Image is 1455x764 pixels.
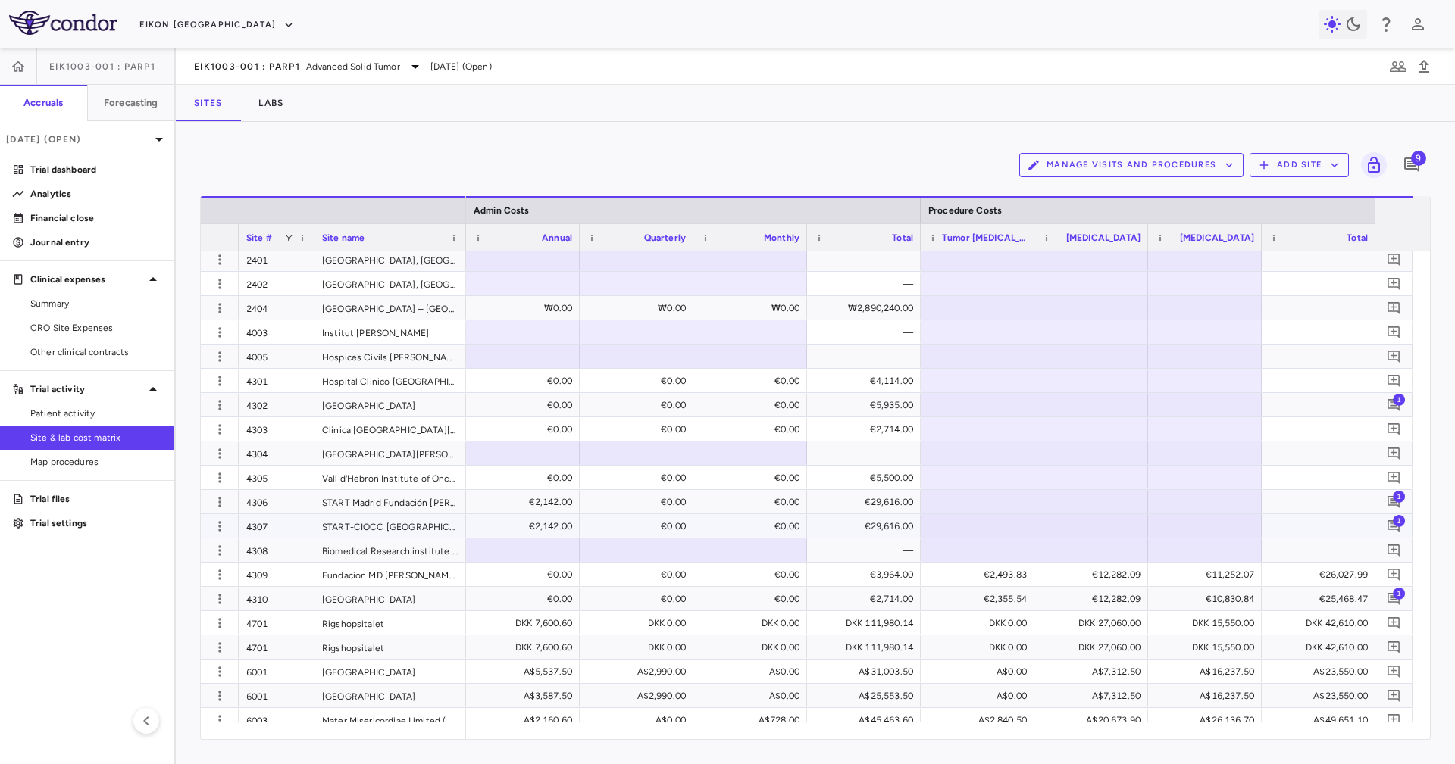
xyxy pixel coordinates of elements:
[1384,564,1404,585] button: Add comment
[593,563,686,587] div: €0.00
[707,635,799,660] div: DKK 0.00
[480,393,572,417] div: €0.00
[707,369,799,393] div: €0.00
[1384,419,1404,439] button: Add comment
[1384,370,1404,391] button: Add comment
[934,660,1027,684] div: A$0.00
[934,611,1027,635] div: DKK 0.00
[194,61,300,73] span: EIK1003-001 : PARP1
[49,61,155,73] span: EIK1003-001 : PARP1
[314,320,466,344] div: Institut [PERSON_NAME]
[707,514,799,538] div: €0.00
[593,369,686,393] div: €0.00
[1384,298,1404,318] button: Add comment
[314,684,466,707] div: [GEOGRAPHIC_DATA]
[239,417,314,441] div: 4303
[1048,708,1141,732] div: A$20,673.90
[239,345,314,368] div: 4005
[240,85,302,121] button: Labs
[480,563,572,587] div: €0.00
[322,232,365,243] span: Site name
[1275,563,1368,587] div: €26,027.99
[593,660,686,684] div: A$2,990.00
[1384,467,1404,488] button: Add comment
[1162,563,1254,587] div: €11,252.07
[239,563,314,586] div: 4309
[314,272,466,295] div: [GEOGRAPHIC_DATA], [GEOGRAPHIC_DATA] Health System
[1384,273,1404,294] button: Add comment
[1403,156,1421,174] svg: Add comment
[314,369,466,392] div: Hospital Clinico [GEOGRAPHIC_DATA][PERSON_NAME]
[1387,446,1401,460] svg: Add comment
[821,248,913,272] div: —
[1384,249,1404,270] button: Add comment
[1387,640,1401,654] svg: Add comment
[593,684,686,708] div: A$2,990.00
[821,587,913,611] div: €2,714.00
[480,708,572,732] div: A$2,160.60
[246,232,272,243] span: Site #
[934,635,1027,660] div: DKK 0.00
[821,320,913,345] div: —
[821,684,913,708] div: A$25,553.50
[821,660,913,684] div: A$31,003.50
[821,466,913,490] div: €5,500.00
[480,684,572,708] div: A$3,587.50
[821,272,913,296] div: —
[239,320,314,344] div: 4003
[1384,588,1404,609] button: Add comment
[480,296,572,320] div: ₩0.00
[1275,708,1368,732] div: A$49,651.10
[176,85,240,121] button: Sites
[1384,516,1404,536] button: Add comment
[474,205,530,216] span: Admin Costs
[239,490,314,513] div: 4306
[1275,635,1368,660] div: DKK 42,610.00
[9,11,117,35] img: logo-full-SnFGN8VE.png
[707,587,799,611] div: €0.00
[1387,616,1401,630] svg: Add comment
[1048,611,1141,635] div: DKK 27,060.00
[30,382,144,396] p: Trial activity
[1399,152,1425,178] button: Add comment
[934,684,1027,708] div: A$0.00
[6,133,150,146] p: [DATE] (Open)
[1387,688,1401,703] svg: Add comment
[593,296,686,320] div: ₩0.00
[1387,591,1401,606] svg: Add comment
[934,563,1027,587] div: €2,493.83
[314,466,466,489] div: Vall d'Hebron Institute of Oncology
[707,708,799,732] div: A$728.00
[593,490,686,514] div: €0.00
[593,587,686,611] div: €0.00
[30,431,162,444] span: Site & lab cost matrix
[1387,664,1401,678] svg: Add comment
[1387,301,1401,315] svg: Add comment
[1384,637,1404,657] button: Add comment
[480,369,572,393] div: €0.00
[480,635,572,660] div: DKK 7,600.60
[1387,252,1401,267] svg: Add comment
[30,163,162,176] p: Trial dashboard
[1387,494,1401,509] svg: Add comment
[821,635,913,660] div: DKK 111,980.14
[764,232,799,243] span: Monthly
[707,684,799,708] div: A$0.00
[1387,470,1401,485] svg: Add comment
[1347,232,1368,243] span: Total
[1355,152,1387,178] span: Lock grid
[314,563,466,586] div: Fundacion MD [PERSON_NAME][GEOGRAPHIC_DATA][MEDICAL_DATA]
[1162,684,1254,708] div: A$16,237.50
[30,273,144,286] p: Clinical expenses
[239,441,314,465] div: 4304
[1384,394,1404,415] button: Add comment
[480,660,572,684] div: A$5,537.50
[707,611,799,635] div: DKK 0.00
[1048,587,1141,611] div: €12,282.09
[707,660,799,684] div: A$0.00
[1387,567,1401,582] svg: Add comment
[1384,322,1404,342] button: Add comment
[707,490,799,514] div: €0.00
[1384,709,1404,730] button: Add comment
[1066,232,1141,243] span: [MEDICAL_DATA]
